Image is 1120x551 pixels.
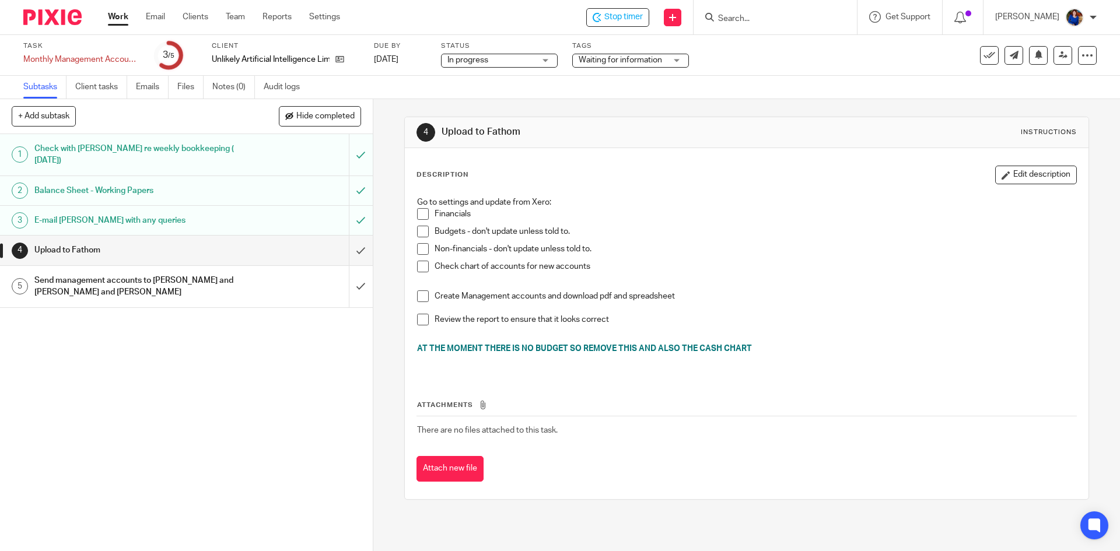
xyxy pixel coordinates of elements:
[417,402,473,408] span: Attachments
[374,55,398,64] span: [DATE]
[264,76,309,99] a: Audit logs
[12,278,28,294] div: 5
[374,41,426,51] label: Due by
[604,11,643,23] span: Stop timer
[212,41,359,51] label: Client
[435,243,1076,255] p: Non-financials - don't update unless told to.
[279,106,361,126] button: Hide completed
[417,345,752,353] span: AT THE MOMENT THERE IS NO BUDGET SO REMOVE THIS AND ALSO THE CASH CHART
[34,140,236,170] h1: Check with [PERSON_NAME] re weekly bookkeeping ( [DATE])
[296,112,355,121] span: Hide completed
[309,11,340,23] a: Settings
[579,56,662,64] span: Waiting for information
[12,106,76,126] button: + Add subtask
[34,272,236,301] h1: Send management accounts to [PERSON_NAME] and [PERSON_NAME] and [PERSON_NAME]
[417,196,1076,208] p: Go to settings and update from Xero:
[23,41,140,51] label: Task
[146,11,165,23] a: Email
[12,212,28,229] div: 3
[23,9,82,25] img: Pixie
[416,170,468,180] p: Description
[442,126,772,138] h1: Upload to Fathom
[1065,8,1084,27] img: Nicole.jpeg
[416,123,435,142] div: 4
[34,241,236,259] h1: Upload to Fathom
[1021,128,1077,137] div: Instructions
[23,54,140,65] div: Monthly Management Accounts - Unlikely AI
[717,14,822,24] input: Search
[12,183,28,199] div: 2
[75,76,127,99] a: Client tasks
[212,54,330,65] p: Unlikely Artificial Intelligence Limited
[447,56,488,64] span: In progress
[885,13,930,21] span: Get Support
[183,11,208,23] a: Clients
[435,261,1076,272] p: Check chart of accounts for new accounts
[435,226,1076,237] p: Budgets - don't update unless told to.
[226,11,245,23] a: Team
[435,208,1076,220] p: Financials
[995,166,1077,184] button: Edit description
[12,243,28,259] div: 4
[34,182,236,199] h1: Balance Sheet - Working Papers
[441,41,558,51] label: Status
[163,48,174,62] div: 3
[586,8,649,27] div: Unlikely Artificial Intelligence Limited - Monthly Management Accounts - Unlikely AI
[136,76,169,99] a: Emails
[34,212,236,229] h1: E-mail [PERSON_NAME] with any queries
[572,41,689,51] label: Tags
[23,76,66,99] a: Subtasks
[177,76,204,99] a: Files
[12,146,28,163] div: 1
[435,290,1076,302] p: Create Management accounts and download pdf and spreadsheet
[168,52,174,59] small: /5
[995,11,1059,23] p: [PERSON_NAME]
[262,11,292,23] a: Reports
[108,11,128,23] a: Work
[435,314,1076,325] p: Review the report to ensure that it looks correct
[417,426,558,434] span: There are no files attached to this task.
[416,456,484,482] button: Attach new file
[212,76,255,99] a: Notes (0)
